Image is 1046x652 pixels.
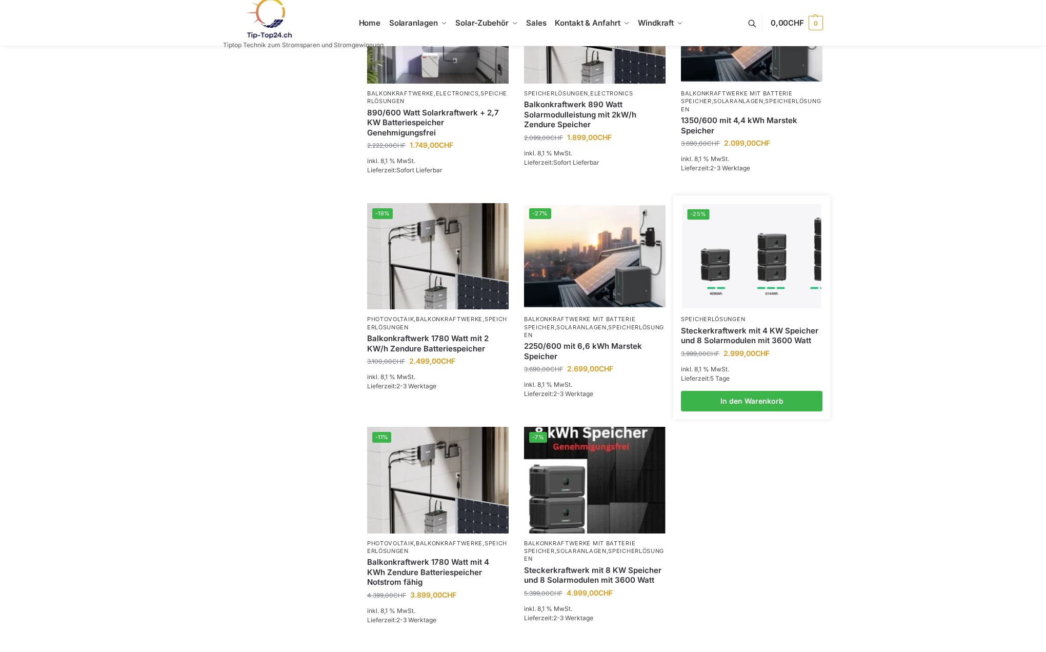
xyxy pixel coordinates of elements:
[367,427,509,533] a: -11%Zendure-solar-flow-Batteriespeicher für Balkonkraftwerke
[442,590,456,599] span: CHF
[524,547,664,562] a: Speicherlösungen
[550,365,563,373] span: CHF
[567,364,613,373] bdi: 2.699,00
[524,565,666,585] a: Steckerkraftwerk mit 8 KW Speicher und 8 Solarmodulen mit 3600 Watt
[367,108,509,138] a: 890/600 Watt Solarkraftwerk + 2,7 KW Batteriespeicher Genehmigungsfrei
[409,357,455,365] bdi: 2.499,00
[567,133,612,142] bdi: 1.899,00
[524,149,666,158] p: inkl. 8,1 % MwSt.
[788,18,804,28] span: CHF
[524,427,666,533] a: -7%Steckerkraftwerk mit 8 KW Speicher und 8 Solarmodulen mit 3600 Watt
[367,540,414,547] a: Photovoltaik
[367,540,509,556] p: , ,
[524,203,666,309] a: -27%Balkonkraftwerk mit Marstek Speicher
[681,391,822,411] a: In den Warenkorb legen: „Steckerkraftwerk mit 4 KW Speicher und 8 Solarmodulen mit 3600 Watt“
[524,90,588,97] a: Speicherlösungen
[367,142,406,149] bdi: 2.222,00
[524,614,593,622] span: Lieferzeit:
[638,18,674,28] span: Windkraft
[524,540,635,555] a: Balkonkraftwerke mit Batterie Speicher
[367,315,507,330] a: Speicherlösungen
[756,139,770,147] span: CHF
[681,97,821,112] a: Speicherlösungen
[367,166,442,174] span: Lieferzeit:
[681,90,792,105] a: Balkonkraftwerke mit Batterie Speicher
[367,315,414,323] a: Photovoltaik
[396,616,436,624] span: 2-3 Werktage
[707,140,720,147] span: CHF
[524,315,666,339] p: , ,
[524,90,666,97] p: ,
[392,358,405,365] span: CHF
[367,358,405,365] bdi: 3.100,00
[724,139,770,147] bdi: 2.099,00
[396,166,442,174] span: Sofort Lieferbar
[524,380,666,389] p: inkl. 8,1 % MwSt.
[681,115,822,135] a: 1350/600 mit 4,4 kWh Marstek Speicher
[524,427,666,533] img: Steckerkraftwerk mit 8 KW Speicher und 8 Solarmodulen mit 3600 Watt
[809,16,823,30] span: 0
[681,350,719,358] bdi: 3.999,00
[367,591,406,599] bdi: 4.399,00
[681,326,822,346] a: Steckerkraftwerk mit 4 KW Speicher und 8 Solarmodulen mit 3600 Watt
[597,133,612,142] span: CHF
[524,604,666,614] p: inkl. 8,1 % MwSt.
[526,18,547,28] span: Sales
[410,590,456,599] bdi: 3.899,00
[553,614,593,622] span: 2-3 Werktage
[455,18,509,28] span: Solar-Zubehör
[524,324,664,339] a: Speicherlösungen
[524,390,593,398] span: Lieferzeit:
[416,540,482,547] a: Balkonkraftwerke
[598,588,613,597] span: CHF
[367,203,509,309] img: Zendure-solar-flow-Batteriespeicher für Balkonkraftwerke
[524,589,562,597] bdi: 5.399,00
[389,18,438,28] span: Solaranlagen
[367,90,507,105] a: Speicherlösungen
[723,349,770,358] bdi: 2.999,00
[439,141,453,149] span: CHF
[367,203,509,309] a: -19%Zendure-solar-flow-Batteriespeicher für Balkonkraftwerke
[416,315,482,323] a: Balkonkraftwerke
[396,382,436,390] span: 2-3 Werktage
[367,427,509,533] img: Zendure-solar-flow-Batteriespeicher für Balkonkraftwerke
[599,364,613,373] span: CHF
[550,134,563,142] span: CHF
[681,140,720,147] bdi: 3.690,00
[567,588,613,597] bdi: 4.999,00
[707,350,719,358] span: CHF
[771,8,823,38] a: 0,00CHF 0
[524,203,666,309] img: Balkonkraftwerk mit Marstek Speicher
[410,141,453,149] bdi: 1.749,00
[710,164,750,172] span: 2-3 Werktage
[681,154,822,164] p: inkl. 8,1 % MwSt.
[367,90,434,97] a: Balkonkraftwerke
[367,333,509,353] a: Balkonkraftwerk 1780 Watt mit 2 KW/h Zendure Batteriespeicher
[524,315,635,330] a: Balkonkraftwerke mit Batterie Speicher
[713,97,763,105] a: Solaranlagen
[681,374,730,382] span: Lieferzeit:
[556,547,606,555] a: Solaranlagen
[524,100,666,130] a: Balkonkraftwerk 890 Watt Solarmodulleistung mit 2kW/h Zendure Speicher
[441,357,455,365] span: CHF
[553,159,599,166] span: Sofort Lieferbar
[524,341,666,361] a: 2250/600 mit 6,6 kWh Marstek Speicher
[710,374,730,382] span: 5 Tage
[524,159,599,166] span: Lieferzeit:
[555,18,620,28] span: Kontakt & Anfahrt
[553,390,593,398] span: 2-3 Werktage
[367,372,509,382] p: inkl. 8,1 % MwSt.
[393,591,406,599] span: CHF
[436,90,479,97] a: Electronics
[524,134,563,142] bdi: 2.099,00
[550,589,562,597] span: CHF
[367,315,509,331] p: , ,
[367,557,509,587] a: Balkonkraftwerk 1780 Watt mit 4 KWh Zendure Batteriespeicher Notstrom fähig
[590,90,633,97] a: Electronics
[681,315,745,323] a: Speicherlösungen
[524,365,563,373] bdi: 3.690,00
[367,606,509,616] p: inkl. 8,1 % MwSt.
[682,204,821,308] a: -25%Steckerkraftwerk mit 4 KW Speicher und 8 Solarmodulen mit 3600 Watt
[223,42,384,48] p: Tiptop Technik zum Stromsparen und Stromgewinnung
[681,164,750,172] span: Lieferzeit:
